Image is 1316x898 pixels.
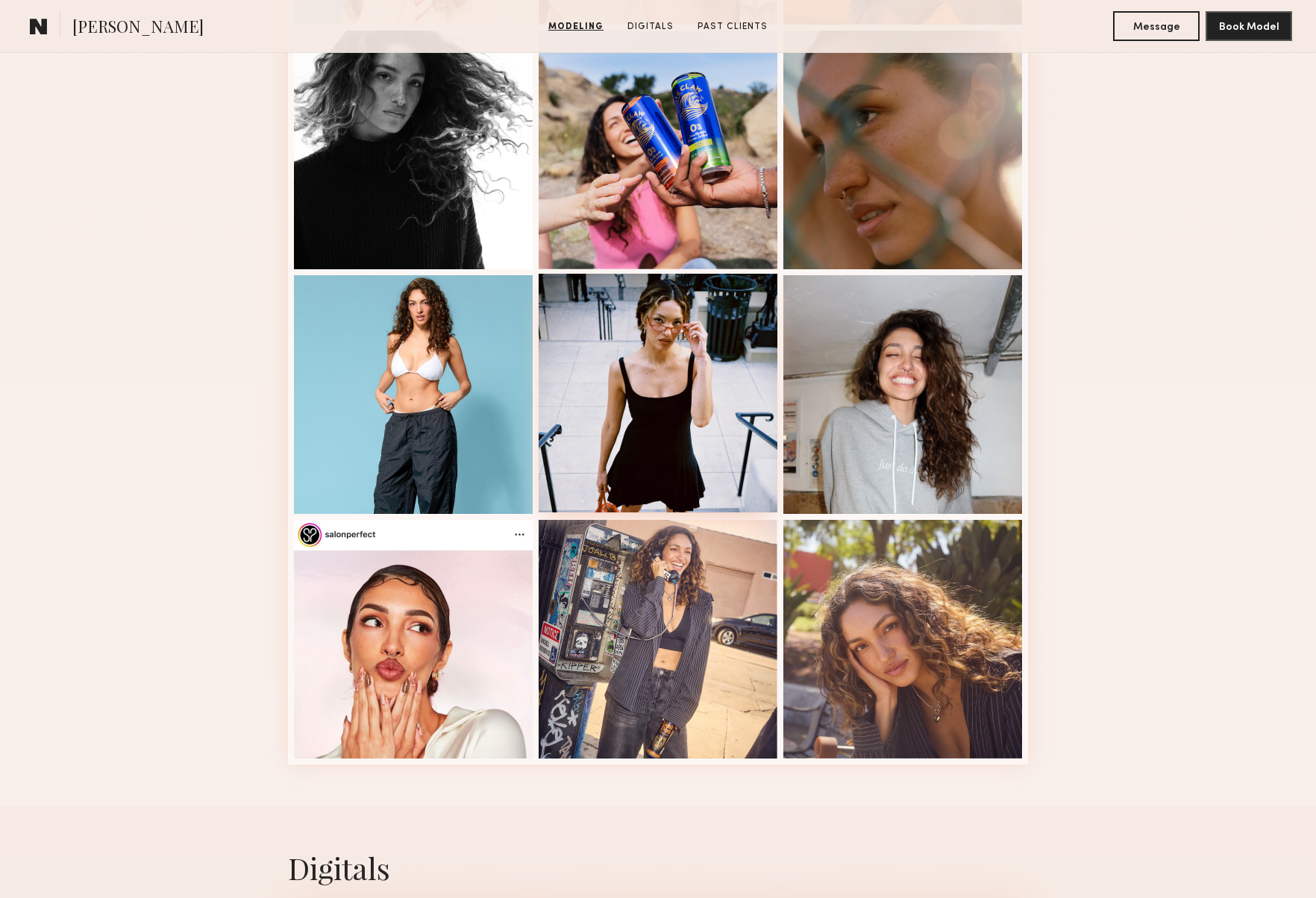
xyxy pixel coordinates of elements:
[1206,19,1292,32] a: Book Model
[621,20,680,34] a: Digitals
[692,20,774,34] a: Past Clients
[1113,11,1200,41] button: Message
[542,20,610,34] a: Modeling
[72,15,204,41] span: [PERSON_NAME]
[1206,11,1292,41] button: Book Model
[288,848,1028,888] div: Digitals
